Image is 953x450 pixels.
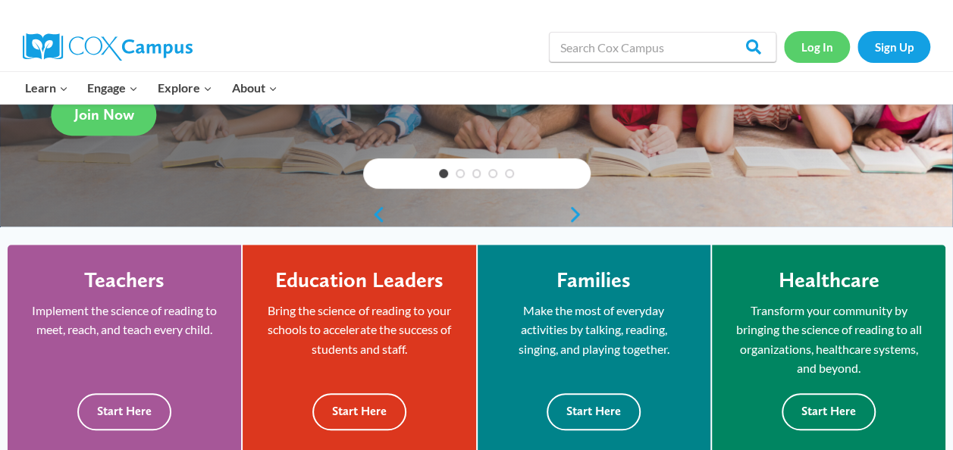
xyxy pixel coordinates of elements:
[784,31,930,62] nav: Secondary Navigation
[547,393,641,430] button: Start Here
[15,72,78,104] button: Child menu of Learn
[74,105,134,123] span: Join Now
[556,267,631,293] h4: Families
[77,393,171,430] button: Start Here
[778,267,879,293] h4: Healthcare
[363,205,386,223] a: previous
[30,301,218,339] p: Implement the science of reading to meet, reach, and teach every child.
[784,31,850,62] a: Log In
[857,31,930,62] a: Sign Up
[312,393,406,430] button: Start Here
[439,169,448,178] a: 1
[549,32,776,62] input: Search Cox Campus
[363,199,591,230] div: content slider buttons
[500,301,688,359] p: Make the most of everyday activities by talking, reading, singing, and playing together.
[265,301,453,359] p: Bring the science of reading to your schools to accelerate the success of students and staff.
[78,72,149,104] button: Child menu of Engage
[23,33,193,61] img: Cox Campus
[148,72,222,104] button: Child menu of Explore
[222,72,287,104] button: Child menu of About
[275,267,444,293] h4: Education Leaders
[456,169,465,178] a: 2
[488,169,497,178] a: 4
[84,267,165,293] h4: Teachers
[505,169,514,178] a: 5
[52,94,157,136] a: Join Now
[782,393,876,430] button: Start Here
[15,72,287,104] nav: Primary Navigation
[568,205,591,223] a: next
[735,301,923,378] p: Transform your community by bringing the science of reading to all organizations, healthcare syst...
[472,169,481,178] a: 3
